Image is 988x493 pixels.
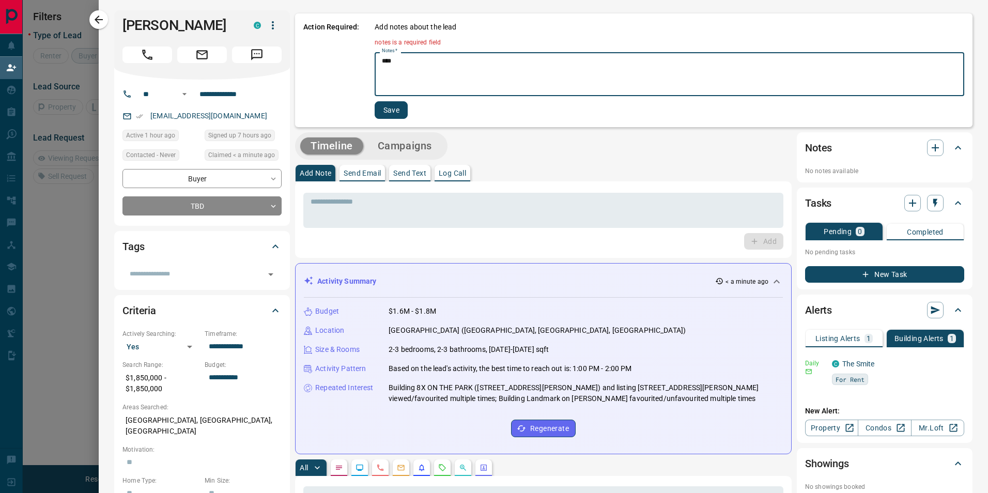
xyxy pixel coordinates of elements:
[858,228,862,235] p: 0
[805,166,964,176] p: No notes available
[389,325,686,336] p: [GEOGRAPHIC_DATA] ([GEOGRAPHIC_DATA], [GEOGRAPHIC_DATA], [GEOGRAPHIC_DATA])
[805,140,832,156] h2: Notes
[439,170,466,177] p: Log Call
[375,22,456,33] p: Add notes about the lead
[126,130,175,141] span: Active 1 hour ago
[389,306,436,317] p: $1.6M - $1.8M
[177,47,227,63] span: Email
[858,420,911,436] a: Condos
[317,276,376,287] p: Activity Summary
[805,455,849,472] h2: Showings
[344,170,381,177] p: Send Email
[805,135,964,160] div: Notes
[805,368,812,375] svg: Email
[208,150,275,160] span: Claimed < a minute ago
[815,335,860,342] p: Listing Alerts
[122,369,199,397] p: $1,850,000 - $1,850,000
[122,403,282,412] p: Areas Searched:
[315,382,373,393] p: Repeated Interest
[375,101,408,119] button: Save
[418,464,426,472] svg: Listing Alerts
[805,482,964,491] p: No showings booked
[393,170,426,177] p: Send Text
[315,344,360,355] p: Size & Rooms
[511,420,576,437] button: Regenerate
[300,137,363,155] button: Timeline
[122,47,172,63] span: Call
[122,476,199,485] p: Home Type:
[805,244,964,260] p: No pending tasks
[205,360,282,369] p: Budget:
[122,412,282,440] p: [GEOGRAPHIC_DATA], [GEOGRAPHIC_DATA], [GEOGRAPHIC_DATA]
[389,363,631,374] p: Based on the lead's activity, the best time to reach out is: 1:00 PM - 2:00 PM
[367,137,442,155] button: Campaigns
[122,338,199,355] div: Yes
[122,298,282,323] div: Criteria
[911,420,964,436] a: Mr.Loft
[254,22,261,29] div: condos.ca
[805,266,964,283] button: New Task
[122,302,156,319] h2: Criteria
[315,363,366,374] p: Activity Pattern
[950,335,954,342] p: 1
[376,464,384,472] svg: Calls
[907,228,944,236] p: Completed
[824,228,852,235] p: Pending
[205,149,282,164] div: Sun Oct 12 2025
[303,22,359,119] p: Action Required:
[382,48,397,54] label: Notes
[805,406,964,417] p: New Alert:
[832,360,839,367] div: condos.ca
[389,344,549,355] p: 2-3 bedrooms, 2-3 bathrooms, [DATE]-[DATE] sqft
[375,38,441,47] p: notes is a required field
[725,277,768,286] p: < a minute ago
[122,130,199,144] div: Sun Oct 12 2025
[805,302,832,318] h2: Alerts
[480,464,488,472] svg: Agent Actions
[205,130,282,144] div: Sun Oct 12 2025
[205,329,282,338] p: Timeframe:
[438,464,446,472] svg: Requests
[122,169,282,188] div: Buyer
[356,464,364,472] svg: Lead Browsing Activity
[150,112,267,120] a: [EMAIL_ADDRESS][DOMAIN_NAME]
[205,476,282,485] p: Min Size:
[805,420,858,436] a: Property
[459,464,467,472] svg: Opportunities
[397,464,405,472] svg: Emails
[232,47,282,63] span: Message
[122,17,238,34] h1: [PERSON_NAME]
[805,359,826,368] p: Daily
[315,325,344,336] p: Location
[300,170,331,177] p: Add Note
[122,445,282,454] p: Motivation:
[315,306,339,317] p: Budget
[122,360,199,369] p: Search Range:
[122,234,282,259] div: Tags
[122,329,199,338] p: Actively Searching:
[842,360,874,368] a: The Smite
[304,272,783,291] div: Activity Summary< a minute ago
[894,335,944,342] p: Building Alerts
[136,113,143,120] svg: Email Verified
[178,88,191,100] button: Open
[867,335,871,342] p: 1
[122,196,282,215] div: TBD
[126,150,176,160] span: Contacted - Never
[208,130,271,141] span: Signed up 7 hours ago
[300,464,308,471] p: All
[389,382,783,404] p: Building 8X ON THE PARK ([STREET_ADDRESS][PERSON_NAME]) and listing [STREET_ADDRESS][PERSON_NAME]...
[805,195,831,211] h2: Tasks
[805,298,964,322] div: Alerts
[264,267,278,282] button: Open
[805,451,964,476] div: Showings
[805,191,964,215] div: Tasks
[335,464,343,472] svg: Notes
[836,374,865,384] span: For Rent
[122,238,144,255] h2: Tags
